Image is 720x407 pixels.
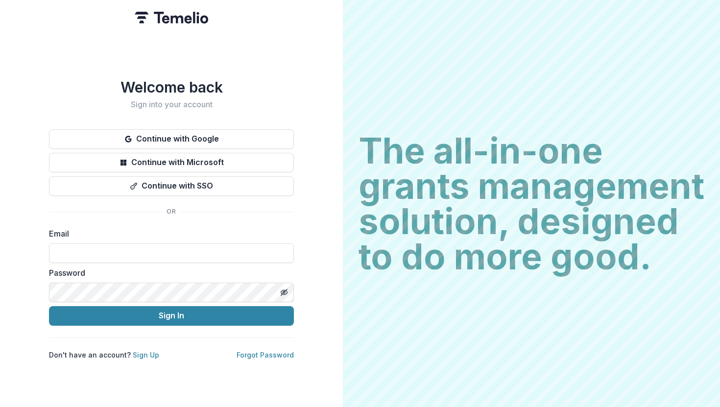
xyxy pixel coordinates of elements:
[49,78,294,96] h1: Welcome back
[237,351,294,359] a: Forgot Password
[276,285,292,300] button: Toggle password visibility
[49,129,294,149] button: Continue with Google
[49,306,294,326] button: Sign In
[49,153,294,172] button: Continue with Microsoft
[49,350,159,360] p: Don't have an account?
[49,176,294,196] button: Continue with SSO
[133,351,159,359] a: Sign Up
[49,100,294,109] h2: Sign into your account
[49,267,288,279] label: Password
[135,12,208,24] img: Temelio
[49,228,288,239] label: Email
